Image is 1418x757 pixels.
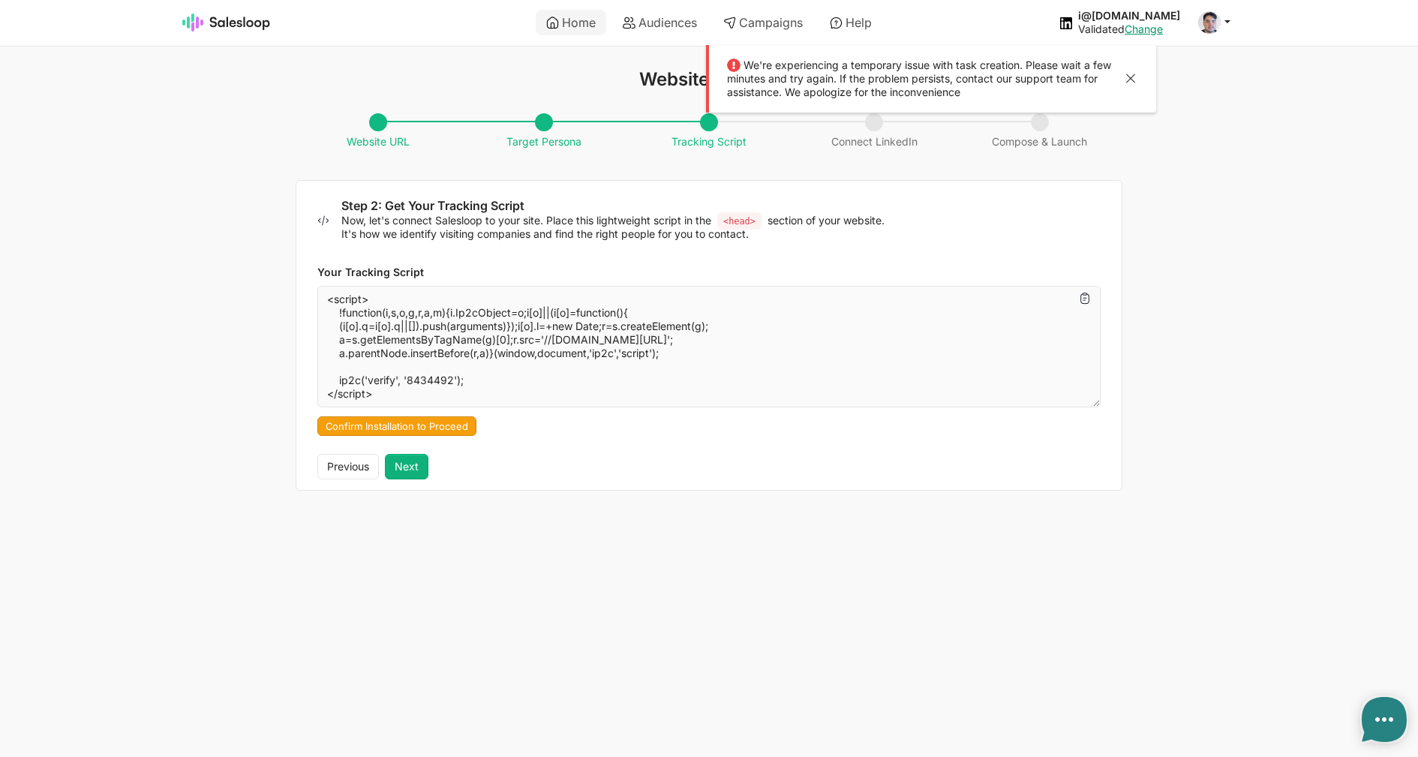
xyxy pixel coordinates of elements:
button: Confirm Installation to Proceed [317,416,476,436]
span: Compose & Launch [984,114,1095,149]
h1: Website Visitors [296,69,1122,90]
p: We're experiencing a temporary issue with task creation. Please wait a few minutes and try again.... [727,59,1120,99]
span: Website URL [339,114,417,149]
p: Now, let's connect Salesloop to your site. Place this lightweight script in the section of your w... [341,214,1101,241]
button: Previous [317,454,379,479]
strong: Your Tracking Script [317,266,424,278]
span: Target Persona [499,114,589,149]
a: Change [1125,23,1163,35]
img: Salesloop [182,14,271,32]
button: Next [385,454,428,479]
div: i@[DOMAIN_NAME] [1078,9,1180,23]
code: <head> [717,212,762,230]
a: Help [819,10,882,35]
a: Audiences [612,10,707,35]
a: Campaigns [713,10,813,35]
span: Tracking Script [664,114,754,149]
a: Home [536,10,606,35]
span: Connect LinkedIn [824,114,925,149]
h2: Step 2: Get Your Tracking Script [341,199,1101,214]
div: Validated [1078,23,1180,36]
